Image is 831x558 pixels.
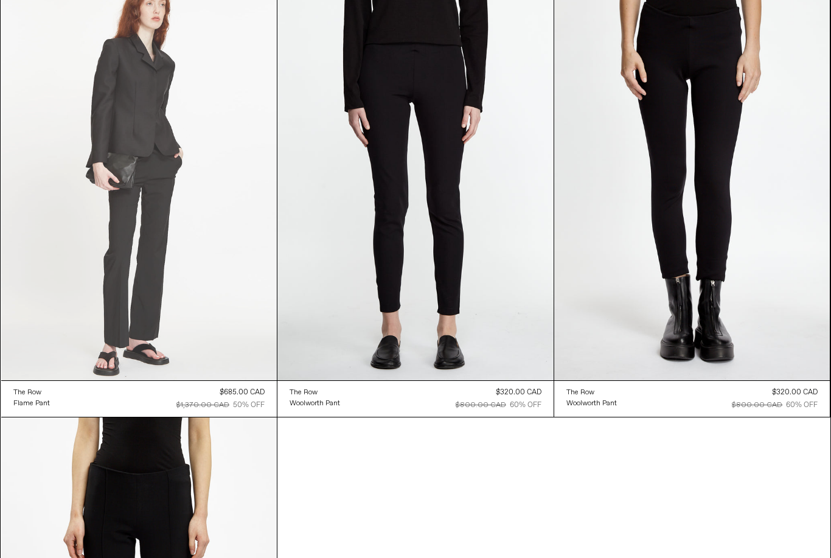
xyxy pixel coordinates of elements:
div: The Row [566,388,594,398]
div: 50% OFF [233,400,265,411]
div: $320.00 CAD [496,387,541,398]
div: $320.00 CAD [772,387,818,398]
div: Flame Pant [13,399,50,409]
a: Woolworth Pant [290,398,340,409]
a: Flame Pant [13,398,50,409]
div: Woolworth Pant [290,399,340,409]
a: The Row [566,387,617,398]
div: $1,370.00 CAD [176,400,229,411]
a: The Row [290,387,340,398]
div: $685.00 CAD [220,387,265,398]
div: $800.00 CAD [456,400,506,411]
div: Woolworth Pant [566,399,617,409]
div: 60% OFF [510,400,541,411]
a: The Row [13,387,50,398]
div: The Row [13,388,41,398]
div: The Row [290,388,318,398]
div: $800.00 CAD [732,400,782,411]
div: 60% OFF [786,400,818,411]
a: Woolworth Pant [566,398,617,409]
